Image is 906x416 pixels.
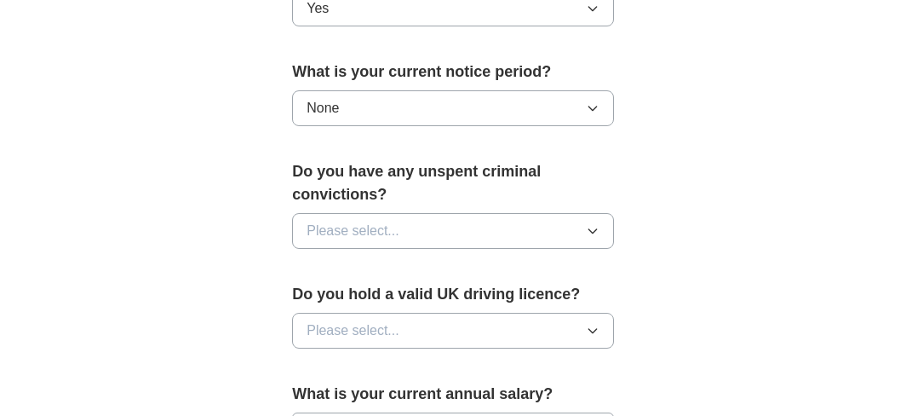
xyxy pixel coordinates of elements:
label: Do you hold a valid UK driving licence? [292,283,614,306]
span: Please select... [307,221,399,241]
label: Do you have any unspent criminal convictions? [292,160,614,206]
button: Please select... [292,213,614,249]
label: What is your current annual salary? [292,383,614,406]
label: What is your current notice period? [292,61,614,84]
button: None [292,90,614,126]
button: Please select... [292,313,614,349]
span: Please select... [307,321,399,341]
span: None [307,98,339,118]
